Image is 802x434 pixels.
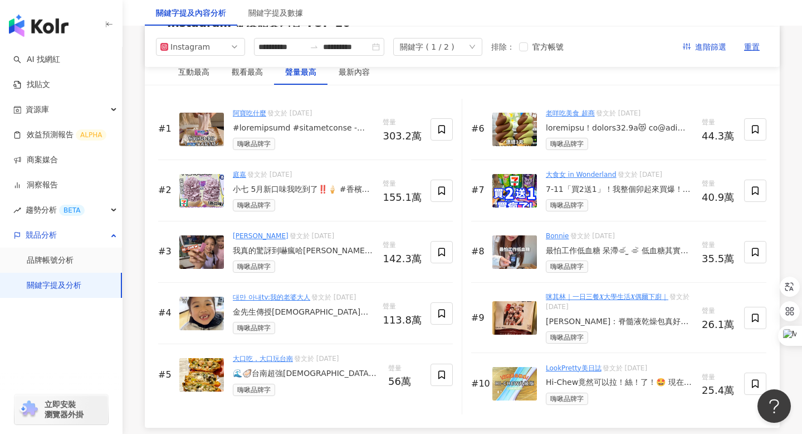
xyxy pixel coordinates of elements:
[179,297,224,330] img: post-image
[492,367,537,401] img: post-image
[233,245,374,257] div: 我真的驚訝到嚇瘋哈[PERSON_NAME]～ 沒想到嗨啾居然真的可以順利拔牙🤣 第一次還不相信， 這次直接拍片！ 到底之前為了牙齒掉不下來都在折騰什麼🤩 發現這件事的家長， 根本就是英雄🤭🤭 ...
[233,109,266,117] a: 阿寶吃什麼
[546,138,588,150] span: 嗨啾品牌字
[757,389,791,423] iframe: Help Scout Beacon - Open
[233,184,374,195] div: 小七 5月新口味我吃到了‼️🍦 #香檳葡萄霜淇淋 口感順口 不甜膩! 分享給大家，快tag冰控準備衝了~ - ✔️部分門市已搶先販售 - ▪️香檳葡萄霜淇淋 使用西班牙葡萄汁🍇葡萄香氣十足，口感...
[158,184,175,196] div: #2
[702,372,735,383] span: 聲量
[233,232,288,240] a: [PERSON_NAME]
[528,41,568,53] span: 官方帳號
[383,117,422,128] span: 聲量
[285,66,316,78] div: 聲量最高
[232,66,263,78] div: 觀看最高
[158,307,175,319] div: #4
[702,319,735,330] div: 26.1萬
[27,280,81,291] a: 關鍵字提及分析
[233,368,379,379] div: 🌊🦪台南超強[DEMOGRAPHIC_DATA]嗲在將軍！🦐🌟必點💥蚵嗲$45💥劍蝦嗲$45💥海鮮麵疙瘩$120🦐野生炸沙蝦 真的好吃到會尖叫🙀 這間在[GEOGRAPHIC_DATA]旁，停車...
[546,184,693,195] div: 7-11「買2送1」！我整個卯起來買爆！🤣🤣🤣 - 跟你們說！7-11[PERSON_NAME]品現在「買2送1」，超好買！ 影片中都是我很愛的～歡迎截圖😂 像那個嗨啾冰棒，認真神還原嗨啾！ 沙...
[491,41,515,53] label: 排除 ：
[170,38,207,55] div: Instagram
[339,66,370,78] div: 最新內容
[546,293,689,311] span: 發文於 [DATE]
[26,223,57,248] span: 競品分析
[13,79,50,90] a: 找貼文
[13,54,60,65] a: searchAI 找網紅
[471,184,488,196] div: #7
[233,322,275,334] span: 嗨啾品牌字
[546,316,693,327] div: [PERSON_NAME]：脊髓液乾燥包真好用 上次在日田看到很多新奇的商品 當中最特別的就是這個泡澡粉🛀 本來想說大分縣溫泉很有名但沒特別有興趣 結果看到他是「瑪雷生產紅酒口味」 就拿了一包回...
[546,171,617,179] a: 大食女 in Wonderland
[546,199,588,211] span: 嗨啾品牌字
[388,363,422,374] span: 聲量
[158,369,175,381] div: #5
[59,205,85,216] div: BETA
[546,293,668,301] a: 咪其林｜一日三餐𝑿大學生活𝑿偶爾下廚｜
[9,15,69,37] img: logo
[179,358,224,392] img: post-image
[179,113,224,146] img: post-image
[18,401,40,418] img: chrome extension
[247,171,292,179] span: 發文於 [DATE]
[233,138,275,150] span: 嗨啾品牌字
[158,123,175,135] div: #1
[383,192,422,203] div: 155.1萬
[13,155,58,166] a: 商案媒合
[233,171,246,179] a: 庭嘉
[158,245,175,258] div: #3
[383,179,422,190] span: 聲量
[596,109,640,117] span: 發文於 [DATE]
[179,174,224,208] img: post-image
[492,235,537,269] img: post-image
[492,113,537,146] img: post-image
[618,171,662,179] span: 發文於 [DATE]
[26,97,49,122] span: 資源庫
[13,180,58,191] a: 洞察報告
[26,197,85,223] span: 趨勢分析
[383,131,422,142] div: 303.2萬
[702,253,735,264] div: 35.5萬
[383,315,422,326] div: 113.8萬
[492,174,537,208] img: post-image
[546,331,588,344] span: 嗨啾品牌字
[471,378,488,390] div: #10
[233,384,275,396] span: 嗨啾品牌字
[469,44,476,50] span: down
[546,261,588,273] span: 嗨啾品牌字
[702,385,735,396] div: 25.4萬
[13,206,21,214] span: rise
[546,377,693,388] div: Hi-Chew竟然可以拉！絲！了！🤩 現在不只口感、連手感都升級了✨ 一拉開… 整條像起司一樣牽～絲～ 新口味＋新手感＝大人小孩都該排隊買的快樂👧🏻 拉絲程度爆表💥 咬下去超Q超香 重點是——還...
[233,355,293,363] a: 大口吃，大口玩台南
[383,240,422,251] span: 聲量
[233,123,374,134] div: #loremipsumd #sitametconse - adipiscingelitseddoei！ temporinci，utlaborEe9🥇 dolorema，aliqua，enimad...
[310,42,319,51] span: to
[400,38,454,55] div: 關鍵字 ( 1 / 2 )
[546,232,569,240] a: Bonnie
[290,232,334,240] span: 發文於 [DATE]
[45,399,84,419] span: 立即安裝 瀏覽器外掛
[702,117,735,128] span: 聲量
[702,131,735,142] div: 44.3萬
[702,179,735,190] span: 聲量
[383,253,422,264] div: 142.3萬
[471,312,488,324] div: #9
[383,301,422,312] span: 聲量
[233,307,374,318] div: 金先生傳授[DEMOGRAPHIC_DATA]人的拔牙秘訣？？ 還真的[PERSON_NAME]一聲就拔下來了😱 但自此[PERSON_NAME]就沒再吃過嗨啾 超怕吃一吃牙齒又掉了😂😂😂 #換...
[156,7,226,19] div: 關鍵字提及內容分析
[233,199,275,211] span: 嗨啾品牌字
[546,109,595,117] a: 老咩吃美食 超商
[603,364,647,372] span: 發文於 [DATE]
[702,240,735,251] span: 聲量
[546,245,693,257] div: 最怕工作低血糖 呆滯⌯᷄︎ ̫ ⌯᷅︎ 低血糖其實很危險！尤其是T1糖友 身體無法自己升血糖的我們，可以做這些事情預防自己陷入危險： 1. 包包都要放糖果 我都會放嗨啾，一次吃2-3顆大概15g...
[570,232,615,240] span: 發文於 [DATE]
[471,245,488,258] div: #8
[546,364,601,372] a: LookPretty美日誌
[492,301,537,335] img: post-image
[674,38,735,56] button: 進階篩選
[546,393,588,405] span: 嗨啾品牌字
[179,235,224,269] img: post-image
[695,38,726,56] span: 進階篩選
[14,394,108,425] a: chrome extension立即安裝 瀏覽器外掛
[27,255,74,266] a: 品牌帳號分析
[13,129,106,141] a: 效益預測報告ALPHA
[735,38,769,56] button: 重置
